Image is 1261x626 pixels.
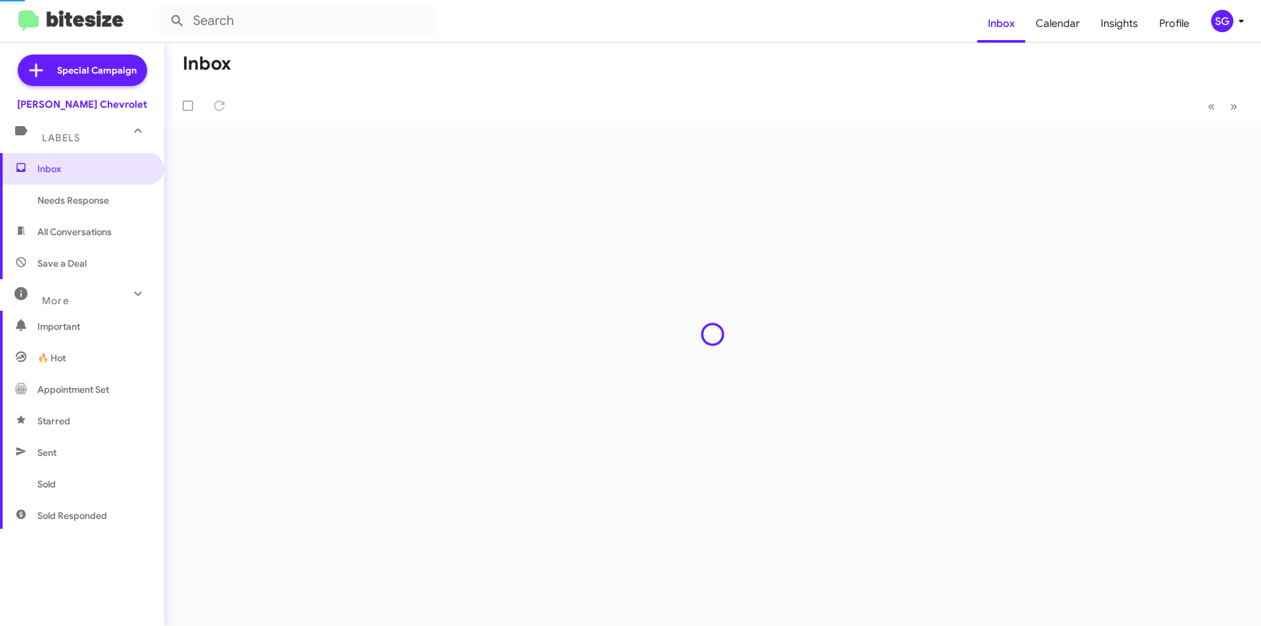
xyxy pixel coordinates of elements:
[183,53,231,74] h1: Inbox
[1149,5,1200,43] a: Profile
[42,295,69,307] span: More
[37,509,107,522] span: Sold Responded
[57,64,137,77] span: Special Campaign
[37,446,56,459] span: Sent
[1025,5,1090,43] a: Calendar
[37,383,109,396] span: Appointment Set
[37,320,149,333] span: Important
[42,132,80,144] span: Labels
[1200,93,1223,120] button: Previous
[37,225,112,238] span: All Conversations
[1090,5,1149,43] a: Insights
[977,5,1025,43] a: Inbox
[37,257,87,270] span: Save a Deal
[159,5,435,37] input: Search
[37,414,70,428] span: Starred
[1230,98,1237,114] span: »
[18,55,147,86] a: Special Campaign
[37,478,56,491] span: Sold
[1201,93,1245,120] nav: Page navigation example
[1200,10,1247,32] button: SG
[1211,10,1233,32] div: SG
[17,98,147,111] div: [PERSON_NAME] Chevrolet
[1222,93,1245,120] button: Next
[1208,98,1215,114] span: «
[37,351,66,365] span: 🔥 Hot
[37,194,149,207] span: Needs Response
[37,162,149,175] span: Inbox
